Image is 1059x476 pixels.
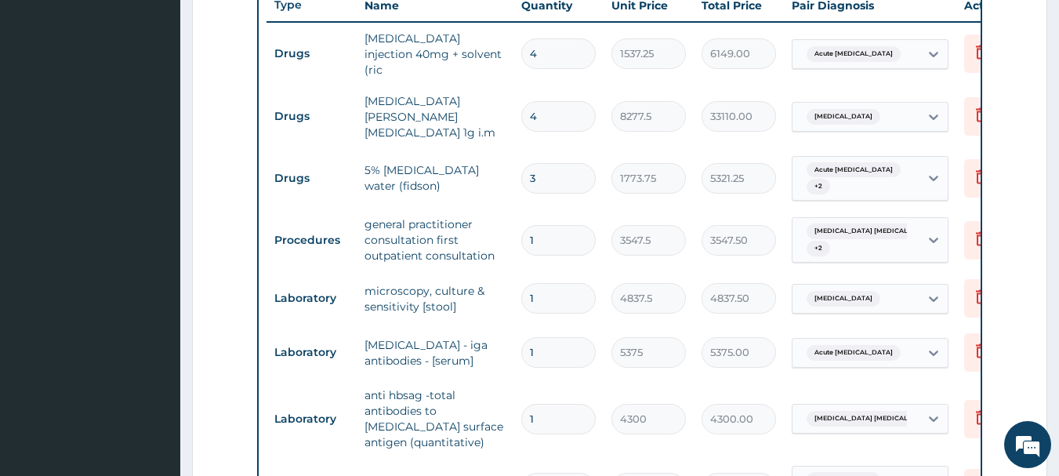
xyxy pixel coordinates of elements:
[82,88,263,108] div: Chat with us now
[267,284,357,313] td: Laboratory
[357,209,513,271] td: general practitioner consultation first outpatient consultation
[807,411,940,427] span: [MEDICAL_DATA] [MEDICAL_DATA]
[807,162,901,178] span: Acute [MEDICAL_DATA]
[267,338,357,367] td: Laboratory
[91,140,216,298] span: We're online!
[357,85,513,148] td: [MEDICAL_DATA][PERSON_NAME][MEDICAL_DATA] 1g i.m
[267,39,357,68] td: Drugs
[807,223,940,239] span: [MEDICAL_DATA] [MEDICAL_DATA]
[807,345,901,361] span: Acute [MEDICAL_DATA]
[807,241,830,256] span: + 2
[357,380,513,458] td: anti hbsag -total antibodies to [MEDICAL_DATA] surface antigen (quantitative)
[267,226,357,255] td: Procedures
[357,23,513,85] td: [MEDICAL_DATA] injection 40mg + solvent (ric
[267,102,357,131] td: Drugs
[807,109,880,125] span: [MEDICAL_DATA]
[807,46,901,62] span: Acute [MEDICAL_DATA]
[8,313,299,368] textarea: Type your message and hit 'Enter'
[267,164,357,193] td: Drugs
[29,78,63,118] img: d_794563401_company_1708531726252_794563401
[357,154,513,202] td: 5% [MEDICAL_DATA] water (fidson)
[357,275,513,322] td: microscopy, culture & sensitivity [stool]
[357,329,513,376] td: [MEDICAL_DATA] - iga antibodies - [serum]
[257,8,295,45] div: Minimize live chat window
[267,405,357,434] td: Laboratory
[807,291,880,307] span: [MEDICAL_DATA]
[807,179,830,194] span: + 2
